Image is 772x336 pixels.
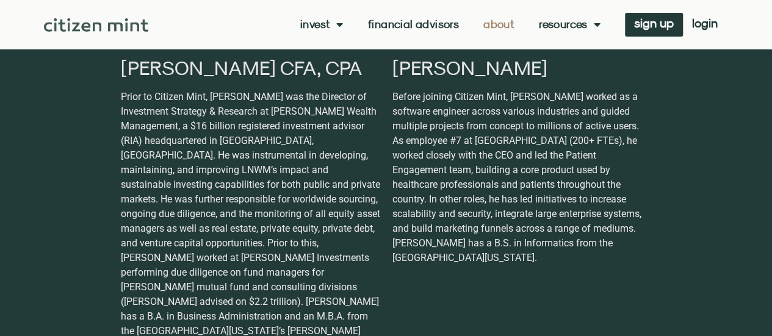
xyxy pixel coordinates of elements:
span: Before joining Citizen Mint, [PERSON_NAME] worked as a software engineer across various industrie... [392,91,641,263]
span: login [692,19,718,27]
a: Invest [300,18,344,30]
span: sign up [634,19,674,27]
a: Financial Advisors [368,18,459,30]
a: Resources [539,18,601,30]
a: sign up [625,13,683,37]
h2: [PERSON_NAME] CFA, CPA [121,58,380,77]
a: login [683,13,727,37]
nav: Menu [300,18,601,30]
h2: [PERSON_NAME] [392,58,652,77]
img: Citizen Mint [44,18,148,32]
a: About [483,18,514,30]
